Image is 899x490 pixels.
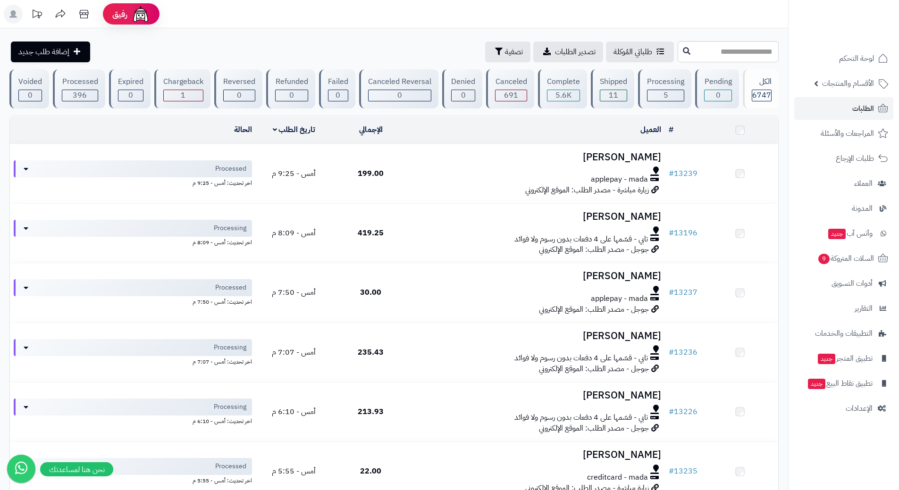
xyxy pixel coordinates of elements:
a: #13237 [669,287,697,298]
div: 0 [118,90,143,101]
span: الطلبات [852,102,874,115]
div: 0 [276,90,307,101]
span: 22.00 [360,465,381,477]
span: التطبيقات والخدمات [815,327,873,340]
div: اخر تحديث: أمس - 7:50 م [14,296,252,306]
div: 0 [369,90,431,101]
a: المراجعات والأسئلة [794,122,893,145]
a: Reversed 0 [212,69,264,108]
a: العميل [640,124,661,135]
a: #13239 [669,168,697,179]
span: Processed [215,283,246,292]
span: 0 [237,90,242,101]
span: تابي - قسّمها على 4 دفعات بدون رسوم ولا فوائد [514,353,648,364]
a: إضافة طلب جديد [11,42,90,62]
h3: [PERSON_NAME] [413,449,661,460]
div: 0 [224,90,255,101]
button: تصفية [485,42,530,62]
div: اخر تحديث: أمس - 9:25 م [14,177,252,187]
span: 1 [181,90,185,101]
a: Voided 0 [8,69,51,108]
a: تحديثات المنصة [25,5,49,26]
h3: [PERSON_NAME] [413,211,661,222]
span: 199.00 [358,168,384,179]
span: رفيق [112,8,127,20]
a: تطبيق نقاط البيعجديد [794,372,893,395]
a: أدوات التسويق [794,272,893,295]
span: 213.93 [358,406,384,417]
span: الإعدادات [846,402,873,415]
a: Failed 0 [317,69,357,108]
span: طلبات الإرجاع [836,152,874,165]
span: 691 [504,90,518,101]
a: Processing 5 [636,69,693,108]
span: 5 [664,90,668,101]
span: أمس - 7:50 م [272,287,316,298]
a: Chargeback 1 [152,69,212,108]
a: لوحة التحكم [794,47,893,70]
a: Denied 0 [440,69,484,108]
span: تابي - قسّمها على 4 دفعات بدون رسوم ولا فوائد [514,412,648,423]
span: تطبيق نقاط البيع [807,377,873,390]
a: Expired 0 [107,69,152,108]
h3: [PERSON_NAME] [413,331,661,341]
div: Canceled [495,76,527,87]
span: أدوات التسويق [832,277,873,290]
a: #13196 [669,227,697,239]
span: 0 [28,90,33,101]
span: تطبيق المتجر [817,352,873,365]
span: زيارة مباشرة - مصدر الطلب: الموقع الإلكتروني [525,184,649,196]
div: Shipped [600,76,627,87]
a: # [669,124,673,135]
span: أمس - 8:09 م [272,227,316,239]
div: 0 [452,90,475,101]
span: المراجعات والأسئلة [821,127,874,140]
h3: [PERSON_NAME] [413,152,661,163]
span: جديد [808,379,825,389]
span: 6747 [752,90,771,101]
a: #13236 [669,347,697,358]
a: تصدير الطلبات [533,42,603,62]
div: Voided [18,76,42,87]
div: 0 [328,90,348,101]
span: applepay - mada [591,174,648,185]
div: Reversed [223,76,255,87]
a: المدونة [794,197,893,220]
span: 5.6K [555,90,571,101]
span: applepay - mada [591,293,648,304]
a: تاريخ الطلب [273,124,316,135]
span: 0 [289,90,294,101]
span: Processed [215,164,246,174]
div: 0 [19,90,42,101]
span: جديد [818,354,835,364]
a: Shipped 11 [589,69,636,108]
a: طلبات الإرجاع [794,147,893,170]
a: Pending 0 [693,69,740,108]
span: أمس - 5:55 م [272,465,316,477]
span: 0 [716,90,721,101]
span: # [669,406,674,417]
a: Complete 5.6K [536,69,589,108]
img: ai-face.png [131,5,150,24]
span: العملاء [854,177,873,190]
span: 9 [818,254,830,264]
h3: [PERSON_NAME] [413,390,661,401]
div: Denied [451,76,475,87]
span: # [669,347,674,358]
a: العملاء [794,172,893,195]
span: أمس - 6:10 م [272,406,316,417]
a: Canceled 691 [484,69,536,108]
div: Canceled Reversal [368,76,431,87]
span: 30.00 [360,287,381,298]
span: التقارير [855,302,873,315]
span: جوجل - مصدر الطلب: الموقع الإلكتروني [539,244,649,255]
span: جوجل - مصدر الطلب: الموقع الإلكتروني [539,304,649,315]
a: #13226 [669,406,697,417]
a: طلباتي المُوكلة [606,42,674,62]
span: 0 [461,90,466,101]
span: أمس - 9:25 م [272,168,316,179]
span: 0 [128,90,133,101]
div: الكل [752,76,772,87]
a: الكل6747 [741,69,781,108]
span: جوجل - مصدر الطلب: الموقع الإلكتروني [539,423,649,434]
